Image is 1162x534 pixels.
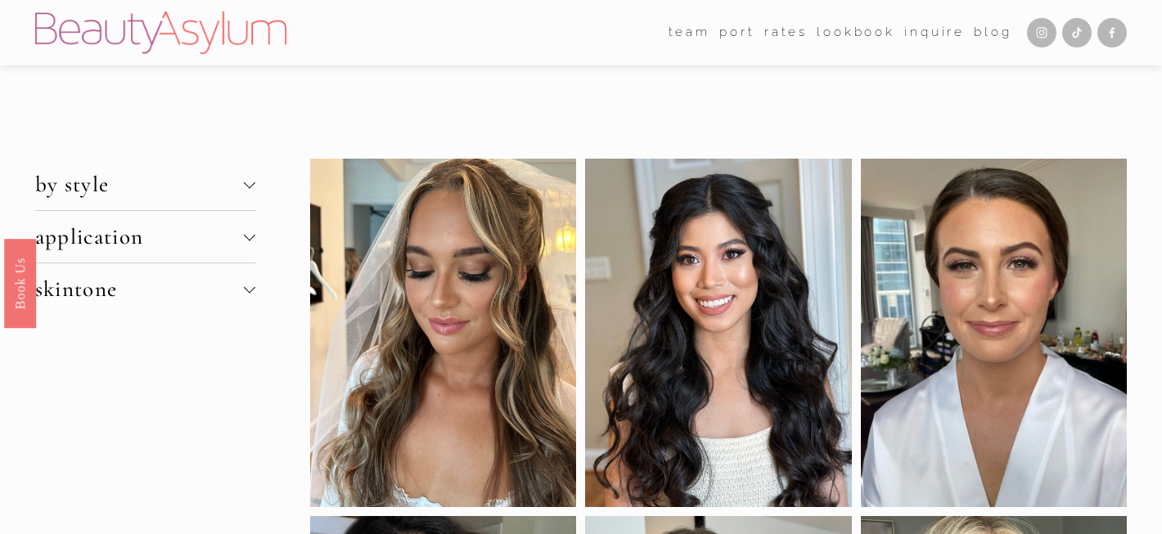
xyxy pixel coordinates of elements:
a: Facebook [1097,18,1127,47]
a: TikTok [1062,18,1092,47]
button: skintone [35,263,255,315]
a: folder dropdown [669,20,710,46]
a: Instagram [1027,18,1056,47]
a: port [719,20,754,46]
span: application [35,223,244,250]
span: team [669,21,710,44]
span: by style [35,171,244,198]
a: Book Us [4,238,36,327]
span: skintone [35,276,244,303]
a: Blog [974,20,1011,46]
a: Lookbook [817,20,895,46]
button: by style [35,159,255,210]
a: Inquire [904,20,965,46]
img: Beauty Asylum | Bridal Hair &amp; Makeup Charlotte &amp; Atlanta [35,11,286,54]
button: application [35,211,255,263]
a: Rates [764,20,808,46]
